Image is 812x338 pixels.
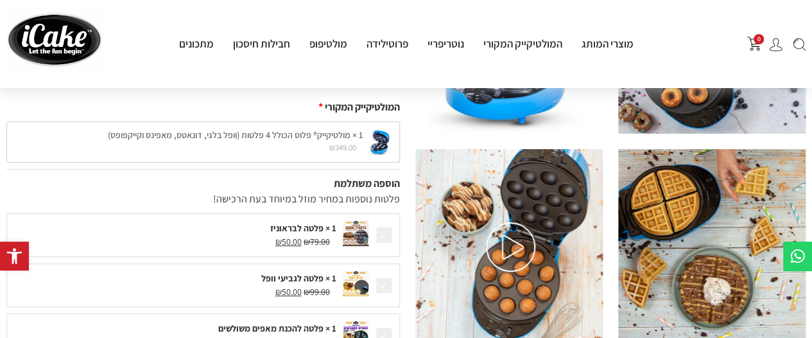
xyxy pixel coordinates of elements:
span: ₪ [275,286,282,298]
div: הוספה משתלמת [6,176,400,191]
span: ₪ [304,236,310,247]
a: מתכונים [169,37,223,51]
a: המולטיקייק המקורי [474,37,572,51]
div: פלטות נוספות במחיר מוזל במיוחד בעת הרכישה! [6,191,400,207]
img: play-white.svg [486,222,535,272]
span: 99.00 [304,286,330,298]
span: ₪ [304,286,310,298]
button: פתח עגלת קניות צדדית [747,37,761,51]
a: מולטיפופ [300,37,357,51]
span: 50.00 [275,236,302,247]
a: מוצרי המותג [572,37,643,51]
span: ₪ [275,236,282,247]
div: 1 × פלטה לבראוניז [13,222,336,235]
img: shopping-cart.png [747,37,761,51]
div: 1 × פלטה לגביעי וופל [13,272,336,285]
span: 79.00 [304,236,330,247]
a: פרוטילידה [357,37,418,51]
div: 1 × פלטה להכנת מאפים משולשים [13,322,336,335]
a: נוטריפריי [418,37,474,51]
span: 0 [754,34,764,44]
a: חבילות חיסכון [223,37,300,51]
span: 50.00 [275,286,302,298]
div: המולטיקייק המקורי [6,100,400,115]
